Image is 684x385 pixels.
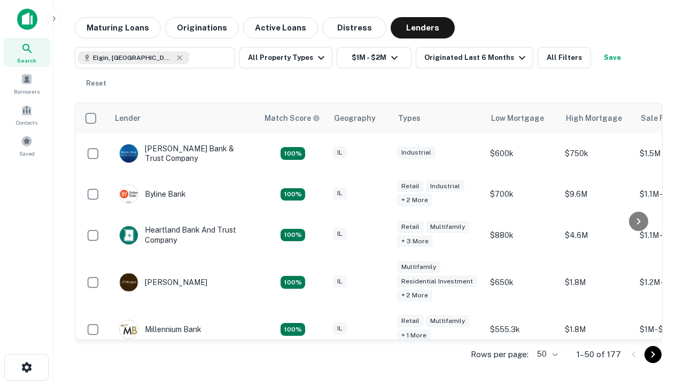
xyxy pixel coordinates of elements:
[79,73,113,94] button: Reset
[265,112,320,124] div: Capitalize uses an advanced AI algorithm to match your search with the best lender. The match sco...
[120,320,138,338] img: picture
[165,17,239,38] button: Originations
[281,323,305,336] div: Matching Properties: 16, hasApolloMatch: undefined
[397,261,440,273] div: Multifamily
[333,187,347,199] div: IL
[119,144,247,163] div: [PERSON_NAME] Bank & Trust Company
[3,38,50,67] a: Search
[559,174,634,214] td: $9.6M
[120,226,138,244] img: picture
[426,221,469,233] div: Multifamily
[258,103,328,133] th: Capitalize uses an advanced AI algorithm to match your search with the best lender. The match sco...
[119,320,201,339] div: Millennium Bank
[485,174,559,214] td: $700k
[3,69,50,98] a: Borrowers
[75,17,161,38] button: Maturing Loans
[17,9,37,30] img: capitalize-icon.png
[328,103,392,133] th: Geography
[108,103,258,133] th: Lender
[595,47,629,68] button: Save your search to get updates of matches that match your search criteria.
[559,256,634,310] td: $1.8M
[281,147,305,160] div: Matching Properties: 28, hasApolloMatch: undefined
[93,53,173,63] span: Elgin, [GEOGRAPHIC_DATA], [GEOGRAPHIC_DATA]
[485,214,559,255] td: $880k
[397,329,431,342] div: + 1 more
[243,17,318,38] button: Active Loans
[397,315,424,327] div: Retail
[119,184,186,204] div: Byline Bank
[397,275,477,288] div: Residential Investment
[119,225,247,244] div: Heartland Bank And Trust Company
[485,103,559,133] th: Low Mortgage
[559,309,634,350] td: $1.8M
[333,228,347,240] div: IL
[485,309,559,350] td: $555.3k
[566,112,622,125] div: High Mortgage
[397,221,424,233] div: Retail
[485,133,559,174] td: $600k
[424,51,528,64] div: Originated Last 6 Months
[333,275,347,288] div: IL
[392,103,485,133] th: Types
[416,47,533,68] button: Originated Last 6 Months
[631,299,684,351] iframe: Chat Widget
[491,112,544,125] div: Low Mortgage
[391,17,455,38] button: Lenders
[14,87,40,96] span: Borrowers
[559,214,634,255] td: $4.6M
[334,112,376,125] div: Geography
[577,348,621,361] p: 1–50 of 177
[120,185,138,203] img: picture
[397,147,436,159] div: Industrial
[19,149,35,158] span: Saved
[397,235,433,248] div: + 3 more
[485,256,559,310] td: $650k
[239,47,332,68] button: All Property Types
[322,17,386,38] button: Distress
[397,180,424,192] div: Retail
[398,112,421,125] div: Types
[119,273,207,292] div: [PERSON_NAME]
[3,131,50,160] a: Saved
[120,144,138,163] img: picture
[281,276,305,289] div: Matching Properties: 23, hasApolloMatch: undefined
[281,188,305,201] div: Matching Properties: 18, hasApolloMatch: undefined
[559,133,634,174] td: $750k
[426,180,464,192] div: Industrial
[397,289,432,302] div: + 2 more
[281,229,305,242] div: Matching Properties: 19, hasApolloMatch: undefined
[120,273,138,291] img: picture
[533,346,559,362] div: 50
[3,100,50,129] a: Contacts
[337,47,411,68] button: $1M - $2M
[644,346,662,363] button: Go to next page
[538,47,591,68] button: All Filters
[16,118,37,127] span: Contacts
[265,112,318,124] h6: Match Score
[397,194,432,206] div: + 2 more
[115,112,141,125] div: Lender
[333,322,347,335] div: IL
[471,348,528,361] p: Rows per page:
[426,315,469,327] div: Multifamily
[559,103,634,133] th: High Mortgage
[17,56,36,65] span: Search
[333,147,347,159] div: IL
